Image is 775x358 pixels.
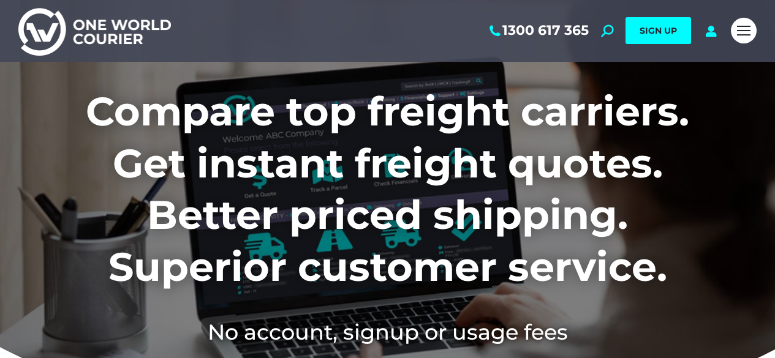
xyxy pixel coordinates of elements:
[18,317,757,347] h2: No account, signup or usage fees
[626,17,691,44] a: SIGN UP
[18,86,757,293] h1: Compare top freight carriers. Get instant freight quotes. Better priced shipping. Superior custom...
[640,25,677,36] span: SIGN UP
[731,18,757,43] a: Mobile menu icon
[18,6,171,56] img: One World Courier
[487,23,589,39] a: 1300 617 365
